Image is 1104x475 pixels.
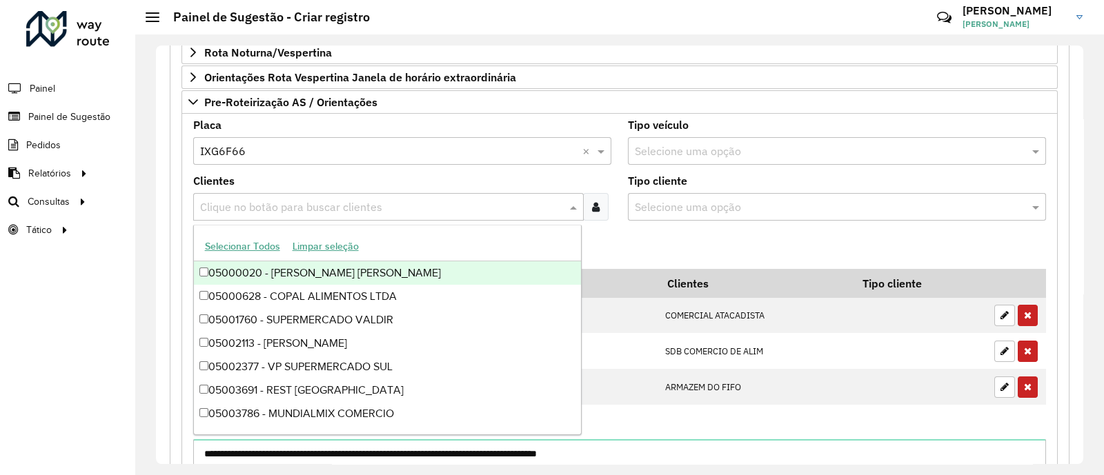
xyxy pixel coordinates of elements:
label: Clientes [193,172,235,189]
span: Consultas [28,194,70,209]
h2: Painel de Sugestão - Criar registro [159,10,370,25]
a: Rota Noturna/Vespertina [181,41,1058,64]
span: Pre-Roteirização AS / Orientações [204,97,377,108]
label: Tipo veículo [628,117,689,133]
div: 05000628 - COPAL ALIMENTOS LTDA [194,285,581,308]
ng-dropdown-panel: Options list [193,225,582,435]
button: Selecionar Todos [199,236,286,257]
div: 05003786 - MUNDIALMIX COMERCIO [194,402,581,425]
span: Pedidos [26,138,61,152]
div: 05002377 - VP SUPERMERCADO SUL [194,355,581,378]
span: Rota Noturna/Vespertina [204,47,332,58]
a: Pre-Roteirização AS / Orientações [181,90,1058,114]
h3: [PERSON_NAME] [963,4,1066,17]
span: Painel [30,81,55,96]
label: Tipo cliente [628,172,687,189]
th: Clientes [658,269,854,298]
th: Tipo cliente [853,269,987,298]
label: Placa [193,117,221,133]
span: [PERSON_NAME] [963,18,1066,30]
span: Relatórios [28,166,71,181]
td: COMERCIAL ATACADISTA [658,298,854,334]
span: Orientações Rota Vespertina Janela de horário extraordinária [204,72,516,83]
div: 05000020 - [PERSON_NAME] [PERSON_NAME] [194,261,581,285]
a: Orientações Rota Vespertina Janela de horário extraordinária [181,65,1058,89]
a: Contato Rápido [929,3,959,32]
span: Painel de Sugestão [28,110,110,124]
span: Tático [26,223,52,237]
span: Clear all [582,143,594,159]
td: SDB COMERCIO DE ALIM [658,333,854,369]
div: 05001760 - SUPERMERCADO VALDIR [194,308,581,332]
td: ARMAZEM DO FIFO [658,369,854,405]
button: Limpar seleção [286,236,365,257]
div: 05002113 - [PERSON_NAME] [194,332,581,355]
div: 05003691 - REST [GEOGRAPHIC_DATA] [194,378,581,402]
div: 05006025 - MOINHO COMERCIO DE REFEICOES EIRELI - EP [194,425,581,449]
